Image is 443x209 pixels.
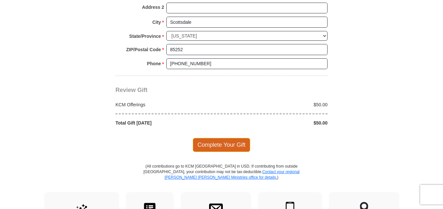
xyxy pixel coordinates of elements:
[142,3,164,12] strong: Address 2
[193,138,251,152] span: Complete Your Gift
[115,87,147,93] span: Review Gift
[129,32,161,41] strong: State/Province
[126,45,161,54] strong: ZIP/Postal Code
[112,120,222,126] div: Total Gift [DATE]
[112,101,222,108] div: KCM Offerings
[143,164,300,192] p: (All contributions go to KCM [GEOGRAPHIC_DATA] in USD. If contributing from outside [GEOGRAPHIC_D...
[147,59,161,68] strong: Phone
[152,18,161,27] strong: City
[221,120,331,126] div: $50.00
[164,170,299,180] a: Contact your regional [PERSON_NAME] [PERSON_NAME] Ministries office for details.
[221,101,331,108] div: $50.00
